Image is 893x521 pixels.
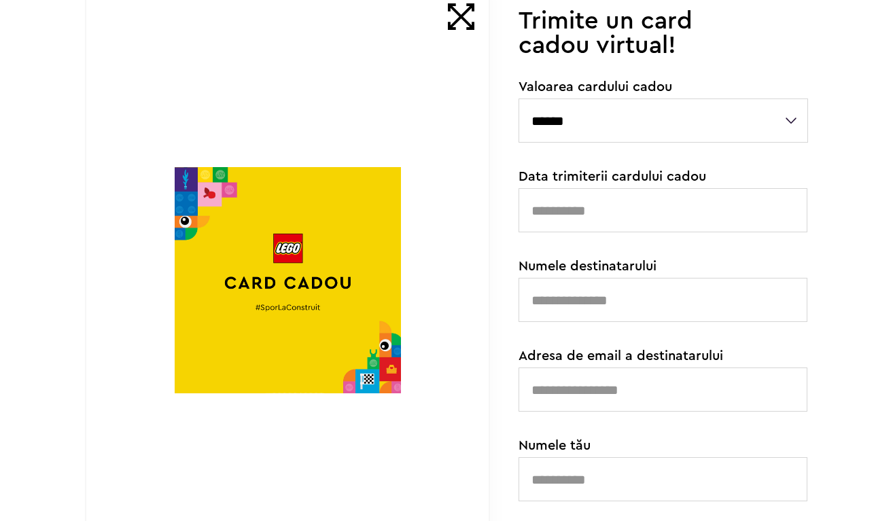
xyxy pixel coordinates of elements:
[519,259,656,273] label: Numele destinatarului
[175,167,401,393] img: Trimite un card cadou virtual!
[519,439,591,452] label: Numele tău
[519,349,723,363] label: Adresa de email a destinatarului
[519,9,764,58] h1: Trimite un card cadou virtual!
[519,80,672,94] label: Valoarea cardului cadou
[519,170,706,183] label: Data trimiterii cardului cadou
